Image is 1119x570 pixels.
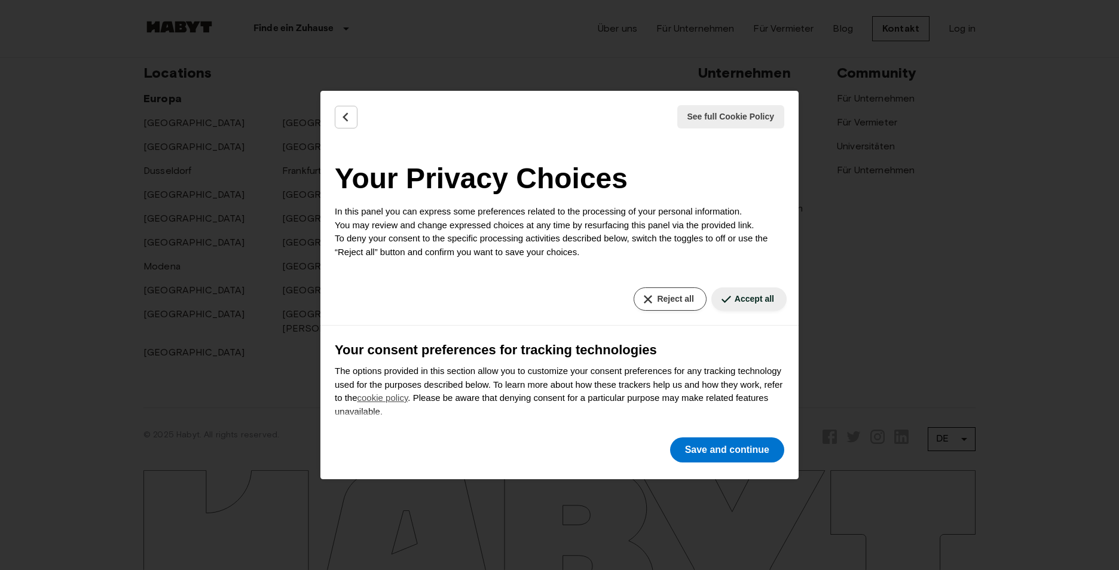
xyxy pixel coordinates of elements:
button: See full Cookie Policy [677,105,785,128]
h3: Your consent preferences for tracking technologies [335,340,784,360]
h2: Your Privacy Choices [335,157,784,200]
button: Save and continue [670,437,784,462]
p: In this panel you can express some preferences related to the processing of your personal informa... [335,205,784,259]
p: The options provided in this section allow you to customize your consent preferences for any trac... [335,364,784,418]
a: cookie policy [357,393,408,403]
button: Back [335,106,357,128]
button: Reject all [634,287,706,311]
span: See full Cookie Policy [687,111,775,123]
button: Accept all [711,287,787,311]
